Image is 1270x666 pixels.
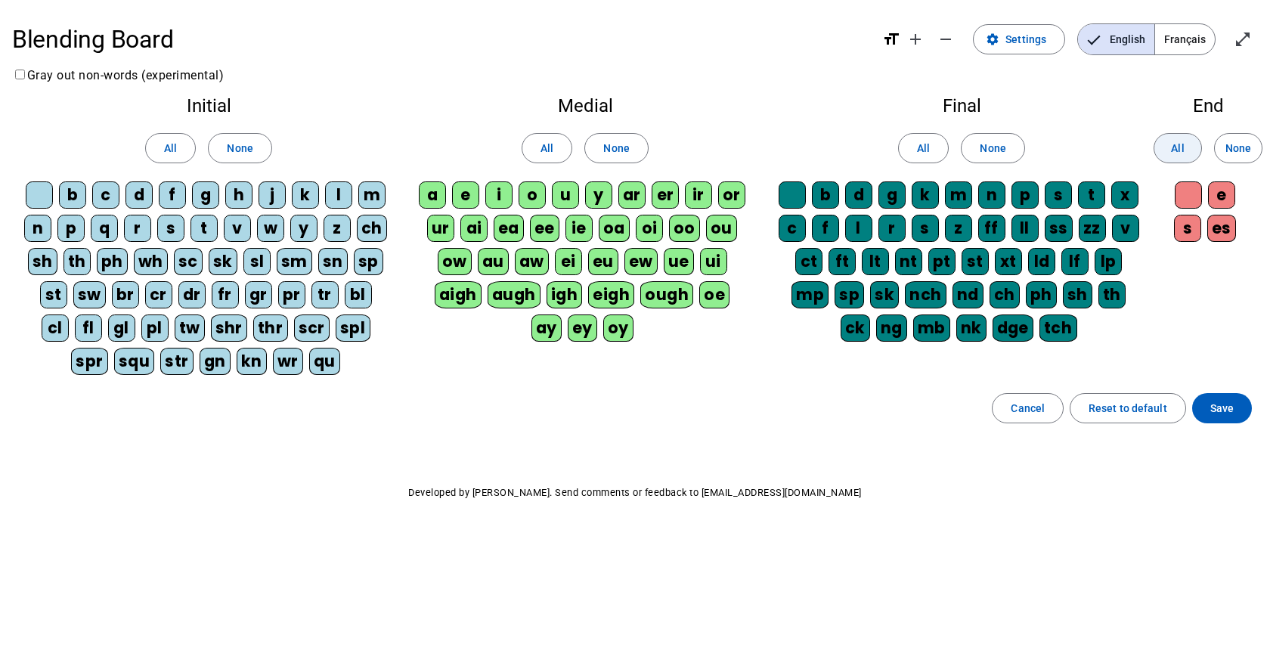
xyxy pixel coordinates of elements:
div: nt [895,248,922,275]
button: Save [1192,393,1252,423]
div: e [452,181,479,209]
div: ee [530,215,559,242]
div: n [24,215,51,242]
div: c [779,215,806,242]
span: Save [1210,399,1234,417]
div: fl [75,314,102,342]
div: sm [277,248,312,275]
div: k [292,181,319,209]
span: All [164,139,177,157]
div: sn [318,248,348,275]
div: shr [211,314,248,342]
div: pt [928,248,956,275]
div: sh [28,248,57,275]
div: d [125,181,153,209]
div: xt [995,248,1022,275]
button: None [584,133,648,163]
div: au [478,248,509,275]
div: p [57,215,85,242]
span: None [1225,139,1251,157]
div: dge [993,314,1034,342]
div: tw [175,314,205,342]
div: pr [278,281,305,308]
div: lp [1095,248,1122,275]
div: kn [237,348,267,375]
div: w [257,215,284,242]
div: j [259,181,286,209]
div: d [845,181,872,209]
div: tch [1039,314,1077,342]
div: spl [336,314,370,342]
button: All [1154,133,1202,163]
span: None [227,139,252,157]
div: ow [438,248,472,275]
div: nch [905,281,946,308]
div: ch [357,215,387,242]
div: cr [145,281,172,308]
div: nd [952,281,983,308]
div: ui [700,248,727,275]
div: ck [841,314,870,342]
div: oy [603,314,633,342]
div: tr [311,281,339,308]
div: sk [209,248,237,275]
h2: Final [777,97,1146,115]
button: Enter full screen [1228,24,1258,54]
div: e [1208,181,1235,209]
div: ll [1011,215,1039,242]
span: All [1171,139,1184,157]
div: ar [618,181,646,209]
div: z [324,215,351,242]
div: gr [245,281,272,308]
div: ng [876,314,907,342]
span: All [541,139,553,157]
div: wr [273,348,303,375]
div: ai [460,215,488,242]
span: All [917,139,930,157]
mat-icon: open_in_full [1234,30,1252,48]
div: aigh [435,281,482,308]
div: s [1045,181,1072,209]
div: bl [345,281,372,308]
button: Settings [973,24,1065,54]
div: f [812,215,839,242]
div: ey [568,314,597,342]
div: oi [636,215,663,242]
button: Cancel [992,393,1064,423]
span: None [603,139,629,157]
div: augh [488,281,541,308]
div: igh [547,281,583,308]
div: mb [913,314,950,342]
div: gl [108,314,135,342]
div: ft [829,248,856,275]
div: v [224,215,251,242]
div: st [962,248,989,275]
div: thr [253,314,288,342]
button: All [522,133,572,163]
div: y [290,215,317,242]
div: l [845,215,872,242]
div: t [1078,181,1105,209]
div: ue [664,248,694,275]
div: n [978,181,1005,209]
div: h [225,181,252,209]
h2: Medial [417,97,753,115]
div: r [878,215,906,242]
div: squ [114,348,155,375]
div: oa [599,215,630,242]
div: ay [531,314,562,342]
div: i [485,181,513,209]
div: m [358,181,386,209]
span: Français [1155,24,1215,54]
div: es [1207,215,1236,242]
h2: End [1170,97,1246,115]
div: eu [588,248,618,275]
div: cl [42,314,69,342]
div: ea [494,215,524,242]
div: eigh [588,281,634,308]
div: p [1011,181,1039,209]
div: ph [97,248,128,275]
div: ch [990,281,1020,308]
div: b [59,181,86,209]
div: lt [862,248,889,275]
